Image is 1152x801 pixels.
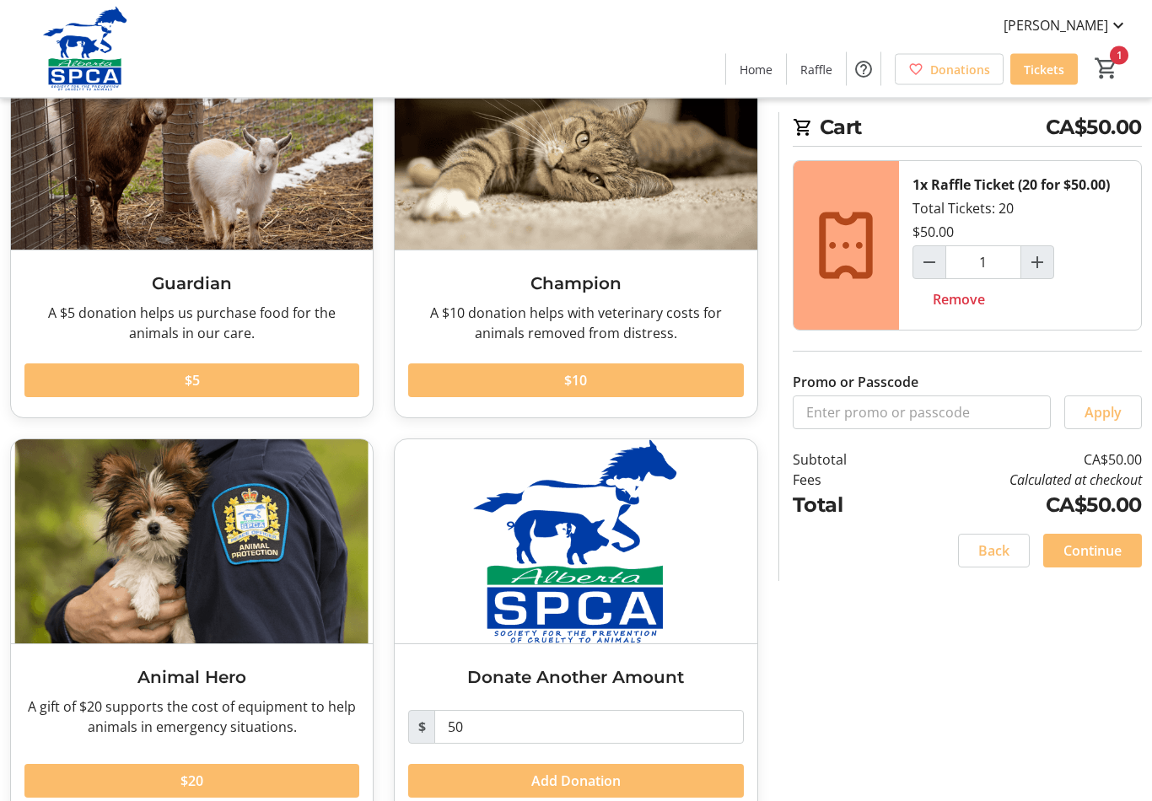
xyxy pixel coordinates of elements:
[912,282,1005,316] button: Remove
[1091,53,1122,83] button: Cart
[847,52,880,86] button: Help
[1004,15,1108,35] span: [PERSON_NAME]
[408,304,743,344] div: A $10 donation helps with veterinary costs for animals removed from distress.
[1043,534,1142,567] button: Continue
[793,490,894,520] td: Total
[899,161,1141,330] div: Total Tickets: 20
[24,765,359,798] button: $20
[913,246,945,278] button: Decrement by one
[793,395,1051,429] input: Enter promo or passcode
[395,47,756,250] img: Champion
[894,490,1142,520] td: CA$50.00
[180,771,203,792] span: $20
[740,61,772,78] span: Home
[408,665,743,691] h3: Donate Another Amount
[793,470,894,490] td: Fees
[395,440,756,643] img: Donate Another Amount
[894,449,1142,470] td: CA$50.00
[408,765,743,798] button: Add Donation
[10,7,160,91] img: Alberta SPCA's Logo
[912,222,954,242] div: $50.00
[1063,540,1122,561] span: Continue
[930,61,990,78] span: Donations
[564,371,587,391] span: $10
[185,371,200,391] span: $5
[11,440,373,643] img: Animal Hero
[408,271,743,297] h3: Champion
[793,372,918,392] label: Promo or Passcode
[945,245,1021,279] input: Raffle Ticket (20 for $50.00) Quantity
[787,54,846,85] a: Raffle
[434,711,743,745] input: Donation Amount
[1024,61,1064,78] span: Tickets
[912,175,1110,195] div: 1x Raffle Ticket (20 for $50.00)
[933,289,985,309] span: Remove
[531,771,621,792] span: Add Donation
[408,364,743,398] button: $10
[408,711,435,745] span: $
[11,47,373,250] img: Guardian
[1085,402,1122,422] span: Apply
[1064,395,1142,429] button: Apply
[793,112,1142,147] h2: Cart
[24,304,359,344] div: A $5 donation helps us purchase food for the animals in our care.
[793,449,894,470] td: Subtotal
[978,540,1009,561] span: Back
[894,470,1142,490] td: Calculated at checkout
[24,364,359,398] button: $5
[958,534,1030,567] button: Back
[990,12,1142,39] button: [PERSON_NAME]
[1010,54,1078,85] a: Tickets
[726,54,786,85] a: Home
[1021,246,1053,278] button: Increment by one
[800,61,832,78] span: Raffle
[895,54,1004,85] a: Donations
[1046,112,1142,142] span: CA$50.00
[24,665,359,691] h3: Animal Hero
[24,697,359,738] div: A gift of $20 supports the cost of equipment to help animals in emergency situations.
[24,271,359,297] h3: Guardian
